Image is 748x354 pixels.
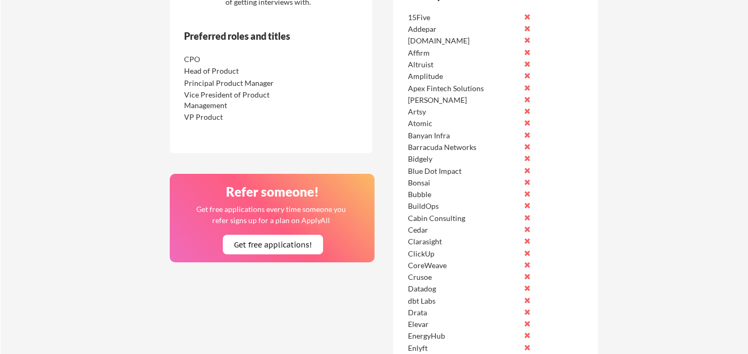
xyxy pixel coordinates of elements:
div: Drata [408,307,520,318]
div: CPO [184,54,296,65]
div: [DOMAIN_NAME] [408,36,520,46]
div: Affirm [408,48,520,58]
div: Barracuda Networks [408,142,520,153]
div: EnergyHub [408,331,520,341]
div: Get free applications every time someone you refer signs up for a plan on ApplyAll [196,203,347,226]
div: Cabin Consulting [408,213,520,224]
div: Amplitude [408,71,520,82]
div: Apex Fintech Solutions [408,83,520,94]
div: Vice President of Product Management [184,90,296,110]
div: Artsy [408,107,520,117]
div: Datadog [408,284,520,294]
div: 15Five [408,12,520,23]
div: Crusoe [408,272,520,282]
div: Bidgely [408,154,520,164]
div: [PERSON_NAME] [408,95,520,105]
div: Bubble [408,189,520,200]
div: Atomic [408,118,520,129]
div: Refer someone! [174,185,371,198]
div: Addepar [408,24,520,34]
div: ClickUp [408,249,520,259]
div: Altruist [408,59,520,70]
div: Blue Dot Impact [408,166,520,176]
div: Clarasight [408,236,520,247]
div: Bonsai [408,178,520,188]
div: BuildOps [408,201,520,211]
div: Elevar [408,319,520,330]
button: Get free applications! [223,235,323,254]
div: Cedar [408,225,520,235]
div: Banyan Infra [408,130,520,141]
div: Principal Product Manager [184,78,296,88]
div: Preferred roles and titles [184,31,328,41]
div: Head of Product [184,66,296,76]
div: Enlyft [408,343,520,353]
div: CoreWeave [408,260,520,271]
div: VP Product [184,112,296,122]
div: dbt Labs [408,296,520,306]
